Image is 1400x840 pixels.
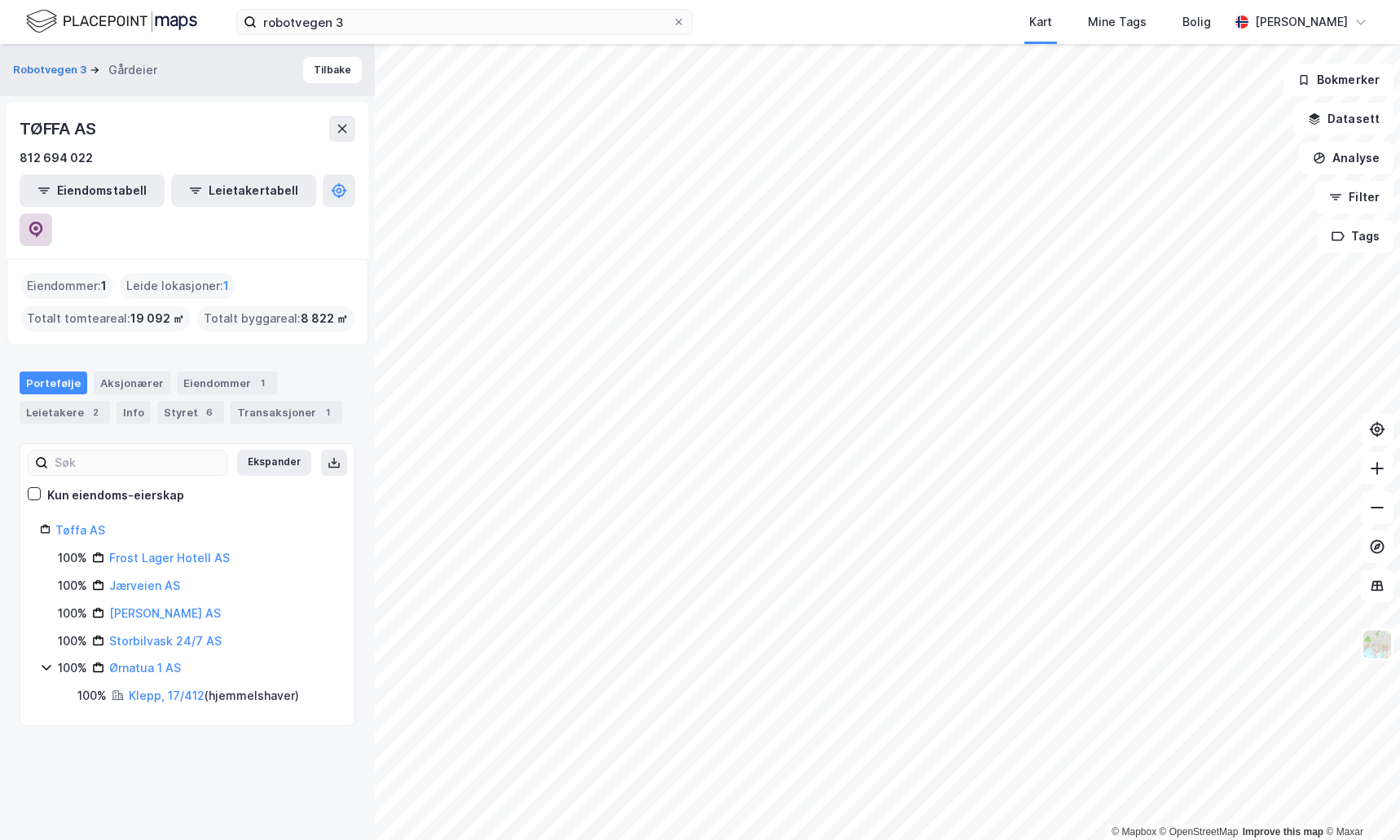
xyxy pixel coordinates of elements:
div: Leide lokasjoner : [120,273,236,299]
div: Aksjonærer [94,372,170,394]
div: Gårdeier [108,60,157,80]
div: 100% [58,548,87,568]
div: Bolig [1182,12,1211,32]
span: 1 [223,276,229,296]
a: Jærveien AS [109,578,180,592]
div: Kart [1029,12,1052,32]
div: Leietakere [20,401,110,424]
button: Eiendomstabell [20,174,165,207]
div: Portefølje [20,372,87,394]
img: logo.f888ab2527a4732fd821a326f86c7f29.svg [26,7,197,36]
a: Klepp, 17/412 [129,688,205,702]
button: Ekspander [237,450,311,476]
span: 8 822 ㎡ [301,309,348,328]
div: 100% [58,631,87,651]
div: Kontrollprogram for chat [1319,762,1400,840]
a: Frost Lager Hotell AS [109,551,230,565]
a: Ørnatua 1 AS [109,661,181,675]
div: Transaksjoner [231,401,342,424]
a: Mapbox [1112,826,1156,838]
div: [PERSON_NAME] [1255,12,1348,32]
div: Mine Tags [1088,12,1147,32]
div: ( hjemmelshaver ) [129,686,299,706]
button: Tags [1318,220,1393,253]
button: Tilbake [303,57,362,83]
div: 100% [58,604,87,623]
div: Totalt byggareal : [197,306,354,332]
div: 2 [87,404,103,420]
div: 100% [58,576,87,596]
a: [PERSON_NAME] AS [109,606,221,620]
div: Info [117,401,151,424]
a: Storbilvask 24/7 AS [109,634,222,648]
iframe: Chat Widget [1319,762,1400,840]
a: Improve this map [1243,826,1323,838]
input: Søk [48,451,227,475]
div: 100% [77,686,107,706]
button: Datasett [1294,103,1393,135]
button: Leietakertabell [171,174,316,207]
div: 100% [58,658,87,678]
button: Filter [1315,181,1393,213]
div: TØFFA AS [20,116,99,142]
div: 1 [254,375,271,391]
input: Søk på adresse, matrikkel, gårdeiere, leietakere eller personer [257,10,672,34]
div: Eiendommer : [20,273,113,299]
div: Kun eiendoms-eierskap [47,486,184,505]
button: Robotvegen 3 [13,62,90,78]
div: 812 694 022 [20,148,93,168]
button: Analyse [1299,142,1393,174]
span: 19 092 ㎡ [130,309,184,328]
span: 1 [101,276,107,296]
div: 1 [319,404,336,420]
button: Bokmerker [1283,64,1393,96]
img: Z [1362,629,1393,660]
div: 6 [201,404,218,420]
div: Styret [157,401,224,424]
a: Tøffa AS [55,523,105,537]
a: OpenStreetMap [1160,826,1239,838]
div: Totalt tomteareal : [20,306,191,332]
div: Eiendommer [177,372,277,394]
